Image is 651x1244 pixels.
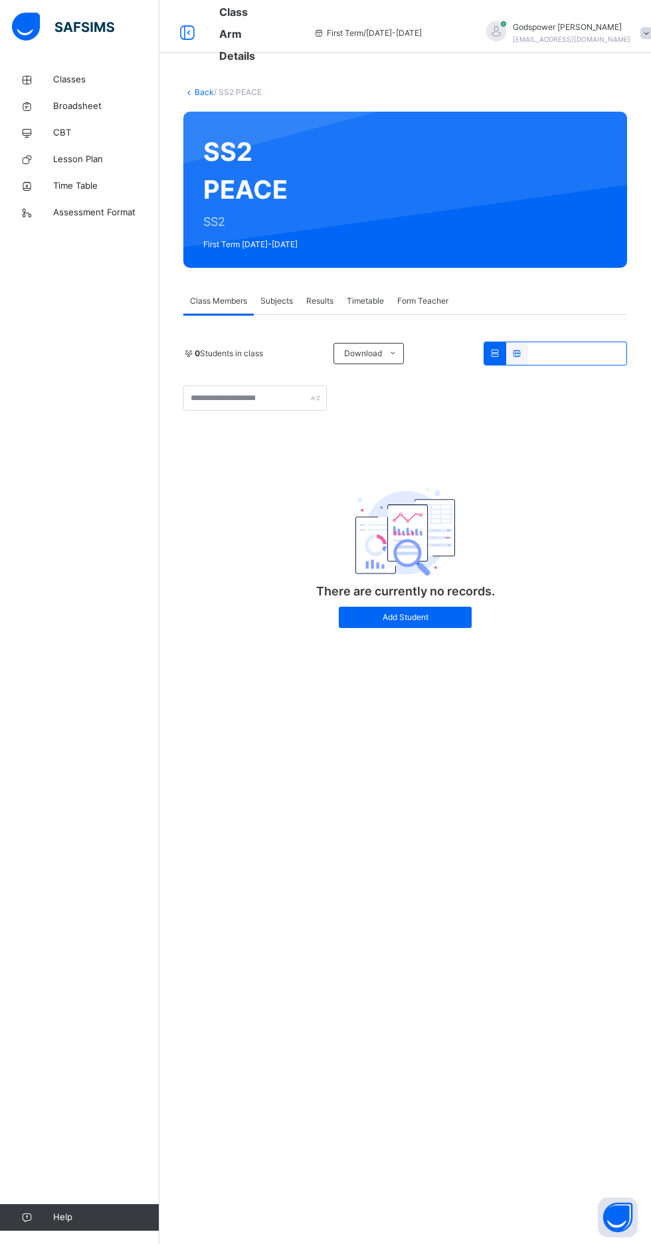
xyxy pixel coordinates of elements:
span: session/term information [314,27,422,39]
a: Back [195,87,214,97]
span: / SS2 PEACE [214,87,262,97]
span: [EMAIL_ADDRESS][DOMAIN_NAME] [513,35,630,43]
button: Open asap [598,1197,638,1237]
img: safsims [12,13,114,41]
span: Assessment Format [53,206,159,219]
div: There are currently no records. [272,452,538,642]
span: Add Student [349,611,462,623]
span: Classes [53,73,159,86]
span: Results [306,295,333,307]
span: Class Arm Details [219,5,255,62]
span: Class Members [190,295,247,307]
span: Timetable [347,295,384,307]
span: CBT [53,126,159,140]
span: Download [344,348,382,360]
span: Broadsheet [53,100,159,113]
p: There are currently no records. [272,582,538,600]
span: Help [53,1211,159,1224]
span: First Term [DATE]-[DATE] [203,239,320,251]
span: Students in class [195,348,263,360]
span: Subjects [260,295,293,307]
span: Godspower [PERSON_NAME] [513,21,630,33]
span: Time Table [53,179,159,193]
img: classEmptyState.7d4ec5dc6d57f4e1adfd249b62c1c528.svg [355,488,455,576]
span: Lesson Plan [53,153,159,166]
b: 0 [195,348,200,358]
span: Form Teacher [397,295,448,307]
